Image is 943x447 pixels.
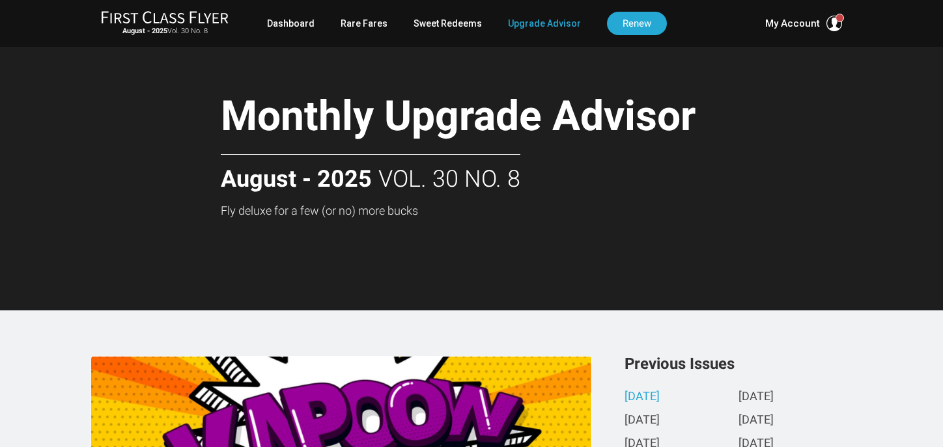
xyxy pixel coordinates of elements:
[221,167,372,193] strong: August - 2025
[625,390,660,404] a: [DATE]
[739,414,774,427] a: [DATE]
[101,27,229,36] small: Vol. 30 No. 8
[267,12,315,35] a: Dashboard
[101,10,229,36] a: First Class FlyerAugust - 2025Vol. 30 No. 8
[625,414,660,427] a: [DATE]
[101,10,229,24] img: First Class Flyer
[607,12,667,35] a: Renew
[221,154,520,193] h2: Vol. 30 No. 8
[414,12,482,35] a: Sweet Redeems
[221,204,787,217] h3: Fly deluxe for a few (or no) more bucks
[221,94,787,144] h1: Monthly Upgrade Advisor
[508,12,581,35] a: Upgrade Advisor
[625,356,852,372] h3: Previous Issues
[122,27,167,35] strong: August - 2025
[739,390,774,404] a: [DATE]
[765,16,842,31] button: My Account
[765,16,820,31] span: My Account
[341,12,387,35] a: Rare Fares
